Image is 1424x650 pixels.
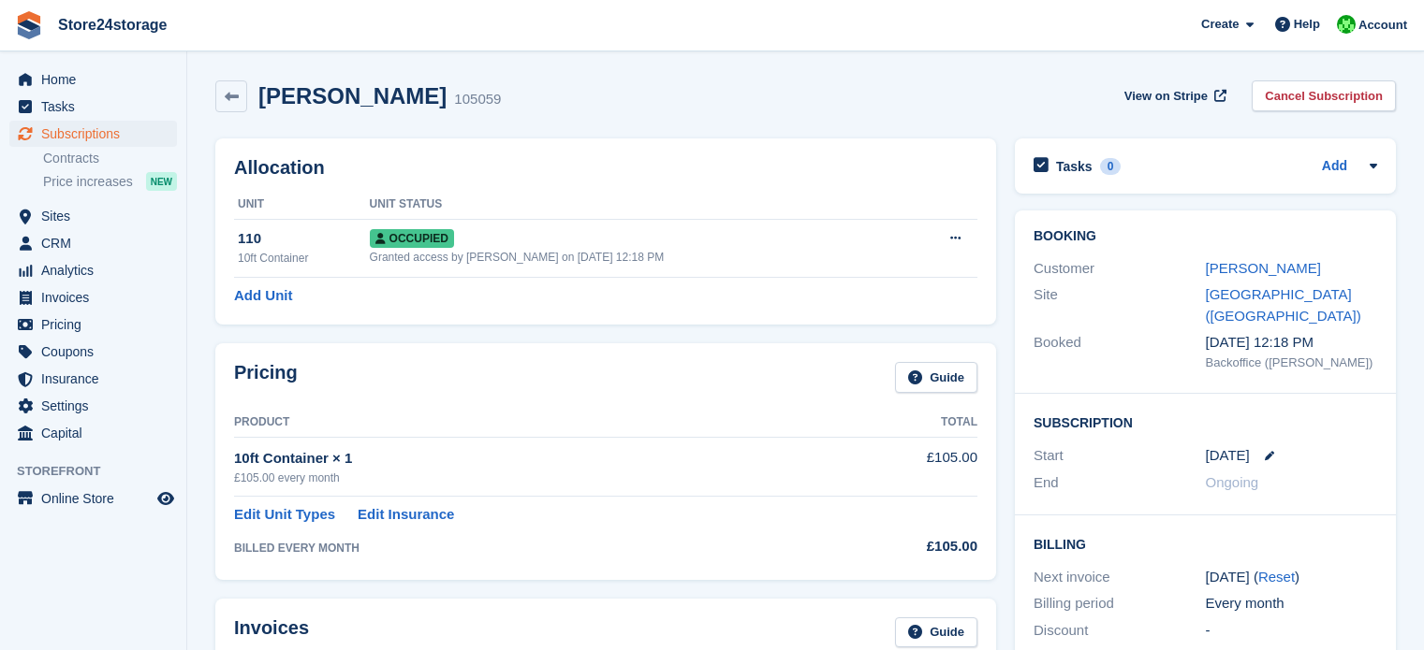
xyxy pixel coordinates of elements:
a: menu [9,339,177,365]
span: View on Stripe [1124,87,1208,106]
div: Customer [1034,258,1206,280]
span: Occupied [370,229,454,248]
div: - [1206,620,1378,642]
span: Storefront [17,462,186,481]
div: [DATE] 12:18 PM [1206,332,1378,354]
span: Subscriptions [41,121,154,147]
div: Discount [1034,620,1206,642]
span: Online Store [41,485,154,512]
a: menu [9,485,177,512]
div: 10ft Container × 1 [234,448,838,469]
th: Unit [234,190,370,220]
span: Create [1201,15,1239,34]
div: £105.00 [838,536,977,557]
a: menu [9,366,177,392]
div: BILLED EVERY MONTH [234,540,838,556]
a: Add Unit [234,285,292,307]
span: Capital [41,420,154,446]
div: [DATE] ( ) [1206,567,1378,588]
a: menu [9,94,177,120]
a: menu [9,66,177,93]
div: End [1034,472,1206,494]
a: Reset [1258,569,1295,585]
a: Edit Insurance [358,504,454,526]
a: Cancel Subscription [1252,80,1396,111]
div: 10ft Container [238,250,370,267]
div: Every month [1206,593,1378,614]
a: Edit Unit Types [234,504,335,526]
a: Contracts [43,150,177,167]
div: Backoffice ([PERSON_NAME]) [1206,354,1378,372]
a: [PERSON_NAME] [1206,260,1321,276]
span: Tasks [41,94,154,120]
div: £105.00 every month [234,469,838,486]
div: Granted access by [PERSON_NAME] on [DATE] 12:18 PM [370,249,906,266]
span: Insurance [41,366,154,392]
a: Add [1322,156,1347,178]
img: Tracy Harper [1337,15,1356,34]
div: Site [1034,284,1206,326]
div: Start [1034,445,1206,467]
span: Account [1358,16,1407,35]
time: 2025-09-01 00:00:00 UTC [1206,445,1250,467]
a: Guide [895,362,977,393]
a: menu [9,420,177,446]
h2: Pricing [234,362,298,393]
h2: Subscription [1034,412,1377,431]
td: £105.00 [838,437,977,496]
a: menu [9,311,177,338]
a: Price increases NEW [43,171,177,192]
h2: Allocation [234,157,977,179]
th: Total [838,408,977,438]
a: View on Stripe [1117,80,1230,111]
span: Help [1294,15,1320,34]
a: menu [9,284,177,311]
a: menu [9,257,177,283]
a: menu [9,203,177,229]
a: Store24storage [51,9,175,40]
a: menu [9,393,177,419]
span: Coupons [41,339,154,365]
h2: Booking [1034,229,1377,244]
span: Sites [41,203,154,229]
div: Next invoice [1034,567,1206,588]
span: Ongoing [1206,474,1259,490]
span: Settings [41,393,154,419]
span: CRM [41,230,154,256]
a: Preview store [154,487,177,510]
th: Unit Status [370,190,906,220]
a: [GEOGRAPHIC_DATA] ([GEOGRAPHIC_DATA]) [1206,286,1361,324]
div: 110 [238,228,370,250]
h2: Billing [1034,534,1377,553]
span: Home [41,66,154,93]
div: Billing period [1034,593,1206,614]
span: Pricing [41,311,154,338]
div: 0 [1100,158,1122,175]
h2: Tasks [1056,158,1093,175]
div: Booked [1034,332,1206,371]
span: Analytics [41,257,154,283]
a: menu [9,230,177,256]
div: 105059 [454,89,501,110]
a: Guide [895,617,977,648]
div: NEW [146,172,177,191]
a: menu [9,121,177,147]
span: Invoices [41,284,154,311]
th: Product [234,408,838,438]
h2: [PERSON_NAME] [258,83,447,108]
img: stora-icon-8386f47178a22dfd0bd8f6a31ec36ba5ce8667c1dd55bd0f319d3a0aa187defe.svg [15,11,43,39]
span: Price increases [43,173,133,191]
h2: Invoices [234,617,309,648]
